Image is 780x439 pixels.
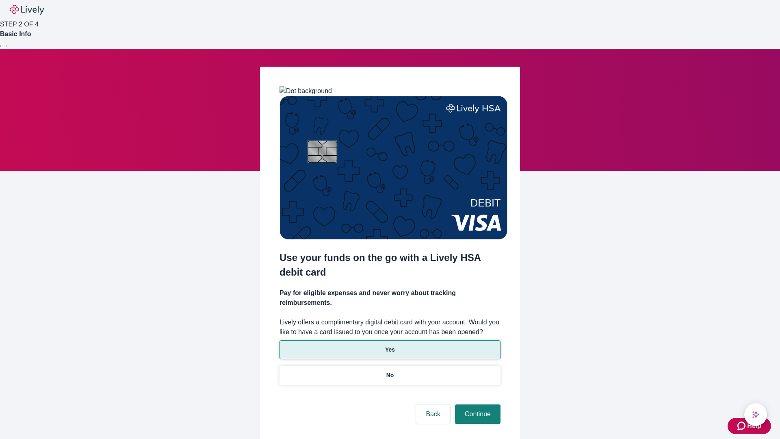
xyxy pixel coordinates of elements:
[728,418,771,434] button: Zendesk support iconHelp
[279,250,500,280] h2: Use your funds on the go with a Lively HSA debit card
[752,411,760,419] svg: Lively AI Assistant
[279,366,500,385] button: No
[279,96,507,239] img: Debit card
[386,371,394,380] p: No
[737,421,747,431] svg: Zendesk support icon
[744,403,767,426] button: chat
[385,346,395,354] p: Yes
[747,421,761,431] span: Help
[279,340,500,359] button: Yes
[10,5,44,15] img: Lively
[279,86,332,96] img: Dot background
[416,404,450,424] button: Back
[279,317,500,337] label: Lively offers a complimentary digital debit card with your account. Would you like to have a card...
[279,288,500,308] h4: Pay for eligible expenses and never worry about tracking reimbursements.
[455,404,500,424] button: Continue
